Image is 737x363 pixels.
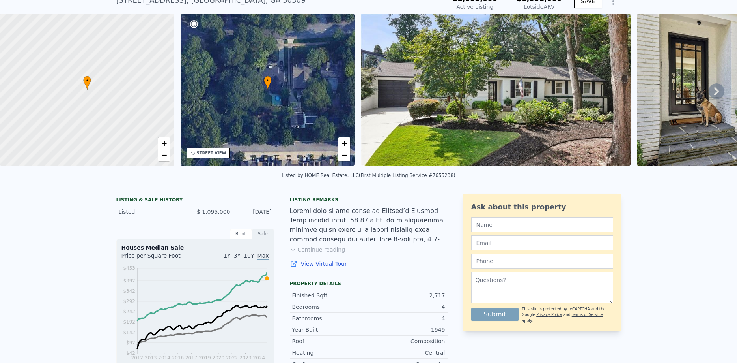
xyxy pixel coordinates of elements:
[292,349,369,357] div: Heating
[471,201,613,213] div: Ask about this property
[237,208,272,216] div: [DATE]
[456,4,493,10] span: Active Listing
[123,330,135,335] tspan: $142
[234,252,241,259] span: 3Y
[290,260,448,268] a: View Virtual Tour
[369,326,445,334] div: 1949
[145,355,157,361] tspan: 2013
[123,309,135,314] tspan: $242
[244,252,254,259] span: 10Y
[226,355,238,361] tspan: 2022
[158,355,170,361] tspan: 2014
[123,288,135,294] tspan: $342
[131,355,143,361] tspan: 2012
[292,314,369,322] div: Bathrooms
[292,303,369,311] div: Bedrooms
[471,254,613,269] input: Phone
[369,292,445,299] div: 2,717
[342,150,347,160] span: −
[338,137,350,149] a: Zoom in
[264,77,272,84] span: •
[257,252,269,260] span: Max
[471,308,519,321] button: Submit
[290,280,448,287] div: Property details
[471,235,613,250] input: Email
[158,137,170,149] a: Zoom in
[121,252,195,264] div: Price per Square Foot
[342,138,347,148] span: +
[199,355,211,361] tspan: 2019
[290,197,448,203] div: Listing remarks
[161,138,166,148] span: +
[290,206,448,244] div: Loremi dolo si ame conse ad Elitsed’d Eiusmod Temp incididuntut, 58 87la Et. do m aliquaenima min...
[572,312,603,317] a: Terms of Service
[290,246,345,254] button: Continue reading
[253,355,265,361] tspan: 2024
[172,355,184,361] tspan: 2016
[123,265,135,271] tspan: $453
[369,337,445,345] div: Composition
[230,229,252,239] div: Rent
[536,312,562,317] a: Privacy Policy
[119,208,189,216] div: Listed
[123,278,135,284] tspan: $392
[471,217,613,232] input: Name
[126,340,135,346] tspan: $92
[161,150,166,160] span: −
[369,314,445,322] div: 4
[282,173,455,178] div: Listed by HOME Real Estate, LLC (First Multiple Listing Service #7655238)
[239,355,252,361] tspan: 2023
[369,303,445,311] div: 4
[158,149,170,161] a: Zoom out
[338,149,350,161] a: Zoom out
[292,326,369,334] div: Year Built
[212,355,224,361] tspan: 2020
[83,76,91,90] div: •
[224,252,230,259] span: 1Y
[361,14,631,166] img: Sale: 169795373 Parcel: 128569257
[185,355,197,361] tspan: 2017
[123,319,135,325] tspan: $192
[292,337,369,345] div: Roof
[264,76,272,90] div: •
[292,292,369,299] div: Finished Sqft
[369,349,445,357] div: Central
[197,150,226,156] div: STREET VIEW
[522,307,613,324] div: This site is protected by reCAPTCHA and the Google and apply.
[121,244,269,252] div: Houses Median Sale
[116,197,274,205] div: LISTING & SALE HISTORY
[83,77,91,84] span: •
[197,209,230,215] span: $ 1,095,000
[517,3,562,11] div: Lotside ARV
[252,229,274,239] div: Sale
[126,350,135,356] tspan: $42
[123,299,135,304] tspan: $292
